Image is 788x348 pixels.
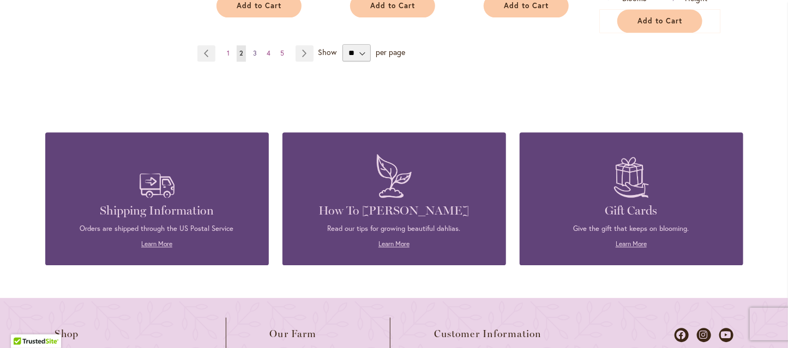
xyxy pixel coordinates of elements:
[371,1,416,10] span: Add to Cart
[616,240,647,248] a: Learn More
[434,328,542,339] span: Customer Information
[299,224,490,234] p: Read our tips for growing beautiful dahlias.
[536,224,727,234] p: Give the gift that keeps on blooming.
[675,328,689,342] a: Dahlias on Facebook
[270,328,317,339] span: Our Farm
[318,47,336,57] span: Show
[224,45,232,62] a: 1
[267,49,270,57] span: 4
[638,16,683,26] span: Add to Cart
[62,224,252,234] p: Orders are shipped through the US Postal Service
[378,240,410,248] a: Learn More
[62,203,252,218] h4: Shipping Information
[253,49,257,57] span: 3
[299,203,490,218] h4: How To [PERSON_NAME]
[55,328,79,339] span: Shop
[280,49,284,57] span: 5
[504,1,549,10] span: Add to Cart
[8,309,39,340] iframe: Launch Accessibility Center
[278,45,287,62] a: 5
[237,1,282,10] span: Add to Cart
[536,203,727,218] h4: Gift Cards
[697,328,711,342] a: Dahlias on Instagram
[250,45,260,62] a: 3
[376,47,405,57] span: per page
[719,328,733,342] a: Dahlias on Youtube
[227,49,230,57] span: 1
[239,49,243,57] span: 2
[617,9,702,33] button: Add to Cart
[264,45,273,62] a: 4
[141,240,172,248] a: Learn More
